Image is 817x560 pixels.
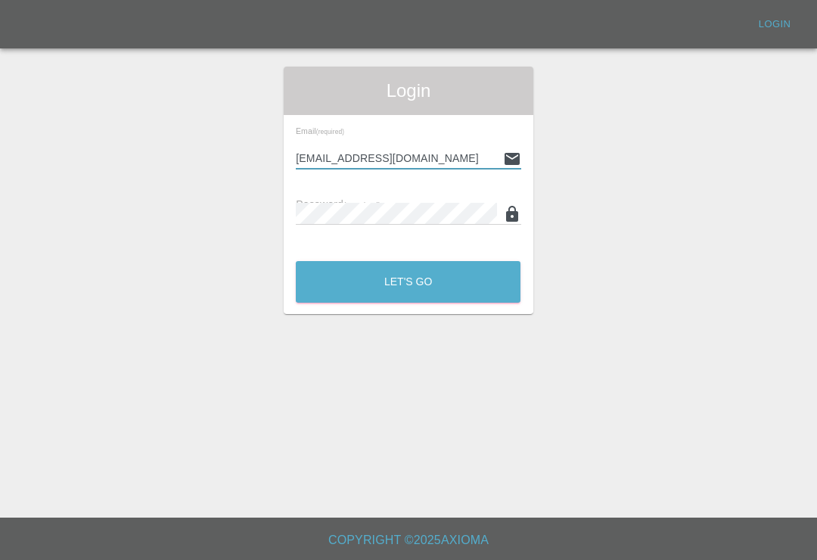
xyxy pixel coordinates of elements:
[12,530,805,551] h6: Copyright © 2025 Axioma
[343,201,381,210] small: (required)
[316,129,344,135] small: (required)
[296,126,344,135] span: Email
[750,13,799,36] a: Login
[296,261,520,303] button: Let's Go
[296,198,381,210] span: Password
[296,79,520,103] span: Login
